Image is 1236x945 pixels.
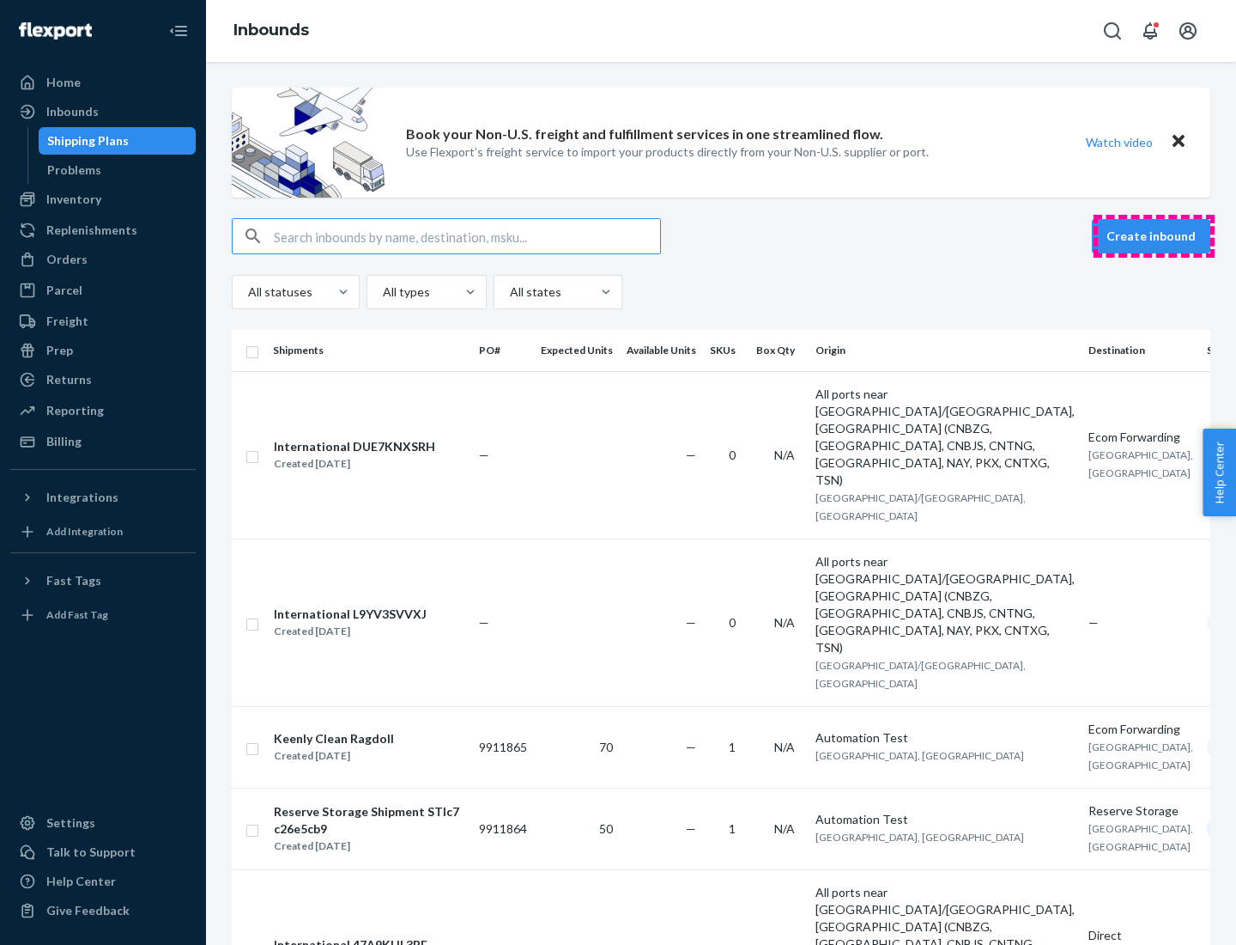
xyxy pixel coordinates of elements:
span: — [686,740,696,754]
input: All types [381,283,383,301]
img: Flexport logo [19,22,92,40]
div: Billing [46,433,82,450]
p: Use Flexport’s freight service to import your products directly from your Non-U.S. supplier or port. [406,143,929,161]
div: Automation Test [815,729,1075,747]
span: 50 [599,821,613,836]
span: [GEOGRAPHIC_DATA]/[GEOGRAPHIC_DATA], [GEOGRAPHIC_DATA] [815,659,1026,690]
span: — [479,448,489,462]
span: 1 [729,740,736,754]
div: Created [DATE] [274,747,394,765]
a: Inbounds [10,98,196,125]
button: Fast Tags [10,567,196,594]
button: Open Search Box [1095,14,1130,48]
div: Reserve Storage Shipment STIc7c26e5cb9 [274,803,464,838]
div: Automation Test [815,811,1075,828]
div: Orders [46,251,88,268]
div: Ecom Forwarding [1088,721,1193,738]
div: Shipping Plans [47,132,129,149]
div: Returns [46,371,92,388]
div: Replenishments [46,222,137,239]
th: Shipments [266,330,472,371]
a: Talk to Support [10,838,196,866]
div: Created [DATE] [274,838,464,855]
a: Orders [10,246,196,273]
td: 9911864 [472,788,534,869]
td: 9911865 [472,706,534,788]
div: Talk to Support [46,844,136,861]
button: Create inbound [1092,219,1210,253]
span: N/A [774,740,795,754]
th: PO# [472,330,534,371]
span: N/A [774,448,795,462]
div: Home [46,74,81,91]
span: 0 [729,615,736,630]
input: All states [508,283,510,301]
a: Prep [10,337,196,364]
div: Give Feedback [46,902,130,919]
a: Problems [39,156,197,184]
div: All ports near [GEOGRAPHIC_DATA]/[GEOGRAPHIC_DATA], [GEOGRAPHIC_DATA] (CNBZG, [GEOGRAPHIC_DATA], ... [815,553,1075,656]
div: Parcel [46,282,82,299]
div: Freight [46,313,88,330]
span: 70 [599,740,613,754]
a: Replenishments [10,216,196,244]
span: — [686,821,696,836]
div: Fast Tags [46,572,101,589]
span: [GEOGRAPHIC_DATA], [GEOGRAPHIC_DATA] [1088,822,1193,853]
th: Box Qty [749,330,809,371]
button: Open notifications [1133,14,1167,48]
a: Billing [10,428,196,455]
th: Destination [1081,330,1200,371]
th: Expected Units [534,330,620,371]
div: Keenly Clean Ragdoll [274,730,394,747]
span: [GEOGRAPHIC_DATA], [GEOGRAPHIC_DATA] [1088,741,1193,771]
a: Add Integration [10,518,196,546]
div: All ports near [GEOGRAPHIC_DATA]/[GEOGRAPHIC_DATA], [GEOGRAPHIC_DATA] (CNBZG, [GEOGRAPHIC_DATA], ... [815,386,1075,489]
span: — [686,615,696,630]
a: Inventory [10,186,196,213]
button: Open account menu [1171,14,1205,48]
div: Add Fast Tag [46,607,108,622]
span: 1 [729,821,736,836]
span: [GEOGRAPHIC_DATA], [GEOGRAPHIC_DATA] [1088,448,1193,479]
span: — [479,615,489,630]
a: Settings [10,809,196,837]
ol: breadcrumbs [220,6,323,56]
a: Help Center [10,868,196,895]
div: Reporting [46,402,104,419]
span: [GEOGRAPHIC_DATA]/[GEOGRAPHIC_DATA], [GEOGRAPHIC_DATA] [815,491,1026,522]
a: Parcel [10,277,196,304]
button: Give Feedback [10,897,196,924]
button: Close Navigation [161,14,196,48]
div: Created [DATE] [274,623,427,640]
div: Inventory [46,191,101,208]
a: Reporting [10,397,196,424]
span: N/A [774,821,795,836]
div: Integrations [46,489,118,506]
span: — [1088,615,1099,630]
span: [GEOGRAPHIC_DATA], [GEOGRAPHIC_DATA] [815,749,1024,762]
a: Returns [10,366,196,393]
button: Help Center [1203,429,1236,516]
a: Inbounds [233,21,309,40]
div: Add Integration [46,524,123,539]
a: Freight [10,308,196,335]
div: Help Center [46,873,116,890]
div: International L9YV3SVVXJ [274,606,427,623]
input: All statuses [246,283,248,301]
th: Available Units [620,330,703,371]
a: Shipping Plans [39,127,197,155]
span: — [686,448,696,462]
span: [GEOGRAPHIC_DATA], [GEOGRAPHIC_DATA] [815,831,1024,844]
button: Watch video [1075,130,1164,155]
div: International DUE7KNXSRH [274,438,435,455]
span: 0 [729,448,736,462]
span: N/A [774,615,795,630]
button: Integrations [10,484,196,511]
div: Reserve Storage [1088,802,1193,820]
div: Created [DATE] [274,455,435,472]
p: Book your Non-U.S. freight and fulfillment services in one streamlined flow. [406,125,883,144]
input: Search inbounds by name, destination, msku... [274,219,660,253]
div: Ecom Forwarding [1088,429,1193,446]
